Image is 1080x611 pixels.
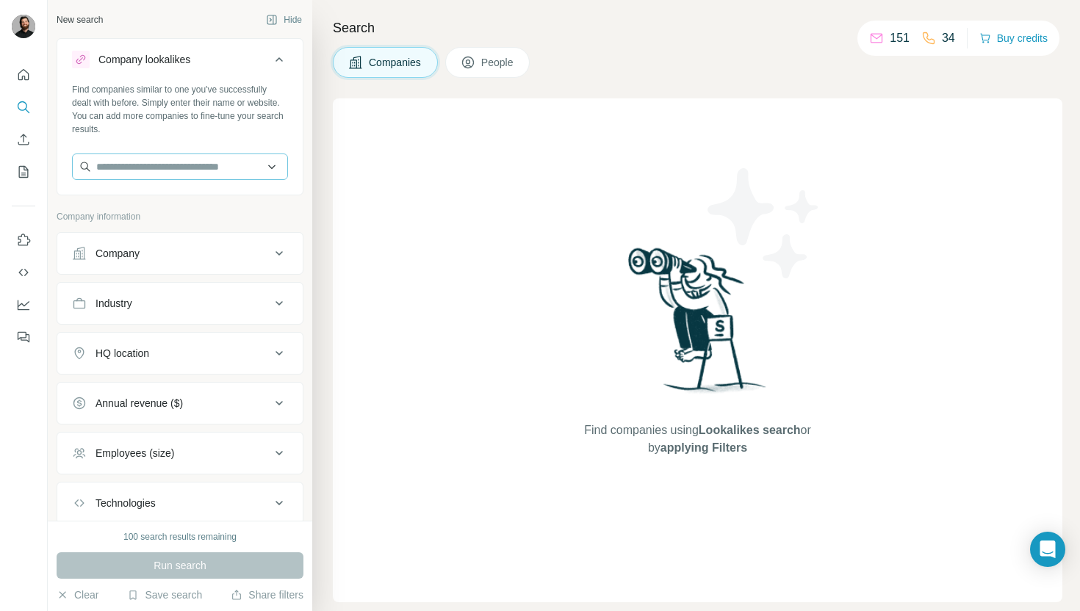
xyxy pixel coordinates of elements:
[12,324,35,350] button: Feedback
[622,244,774,408] img: Surfe Illustration - Woman searching with binoculars
[57,587,98,602] button: Clear
[231,587,303,602] button: Share filters
[1030,532,1065,567] div: Open Intercom Messenger
[57,435,303,471] button: Employees (size)
[12,259,35,286] button: Use Surfe API
[96,296,132,311] div: Industry
[127,587,202,602] button: Save search
[57,236,303,271] button: Company
[12,292,35,318] button: Dashboard
[96,246,140,261] div: Company
[580,422,815,457] span: Find companies using or by
[890,29,910,47] p: 151
[57,386,303,421] button: Annual revenue ($)
[256,9,312,31] button: Hide
[57,485,303,521] button: Technologies
[72,83,288,136] div: Find companies similar to one you've successfully dealt with before. Simply enter their name or w...
[12,62,35,88] button: Quick start
[12,15,35,38] img: Avatar
[12,159,35,185] button: My lists
[481,55,515,70] span: People
[699,424,801,436] span: Lookalikes search
[660,441,747,454] span: applying Filters
[57,336,303,371] button: HQ location
[12,227,35,253] button: Use Surfe on LinkedIn
[57,210,303,223] p: Company information
[96,446,174,460] div: Employees (size)
[98,52,190,67] div: Company lookalikes
[96,496,156,510] div: Technologies
[57,42,303,83] button: Company lookalikes
[57,13,103,26] div: New search
[698,157,830,289] img: Surfe Illustration - Stars
[12,126,35,153] button: Enrich CSV
[96,346,149,361] div: HQ location
[369,55,422,70] span: Companies
[979,28,1048,48] button: Buy credits
[57,286,303,321] button: Industry
[333,18,1062,38] h4: Search
[12,94,35,120] button: Search
[942,29,955,47] p: 34
[123,530,237,543] div: 100 search results remaining
[96,396,183,411] div: Annual revenue ($)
